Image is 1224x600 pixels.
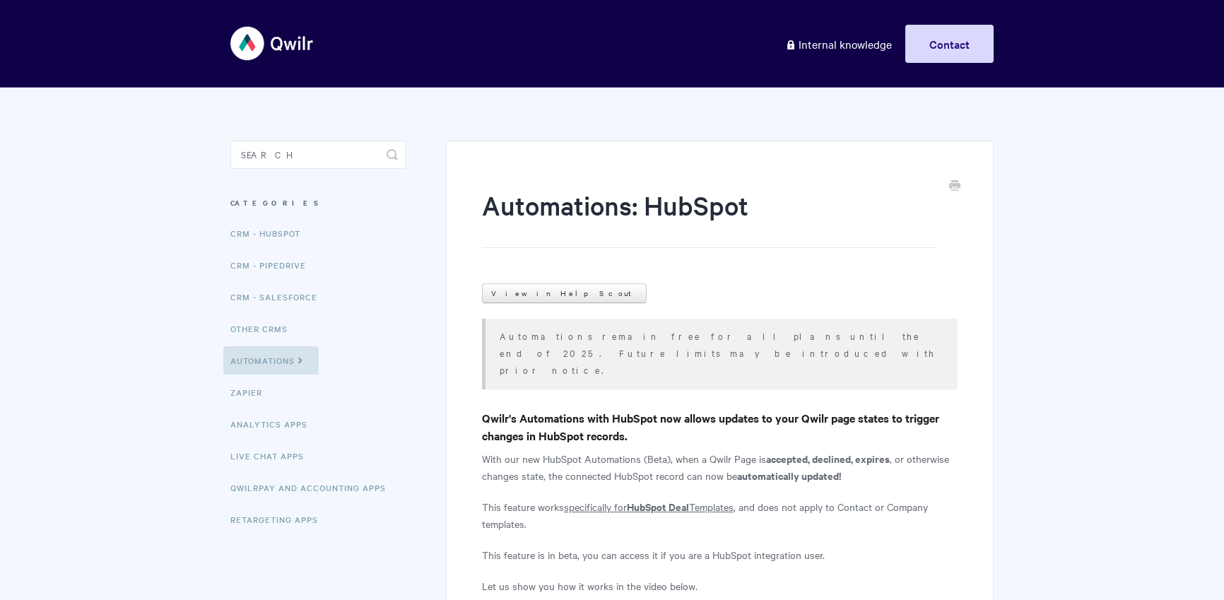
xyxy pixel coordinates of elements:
input: Search [230,141,406,169]
h4: Qwilr's Automations with HubSpot now allows updates to your Qwilr page states to trigger changes ... [482,409,958,445]
b: automatically updated! [737,468,841,483]
a: Contact [905,25,994,63]
a: Print this Article [949,179,960,194]
p: This feature is in beta, you can access it if you are a HubSpot integration user. [482,546,958,563]
u: Templates [689,500,734,514]
a: CRM - HubSpot [230,219,311,247]
a: CRM - Pipedrive [230,251,317,279]
a: Automations [223,346,319,375]
a: Retargeting Apps [230,505,329,534]
p: This feature works , and does not apply to Contact or Company templates. [482,498,958,532]
h1: Automations: HubSpot [482,187,936,248]
a: View in Help Scout [482,283,647,303]
a: Other CRMs [230,314,298,343]
p: Automations remain free for all plans until the end of 2025. Future limits may be introduced with... [500,327,940,378]
b: accepted, declined, expires [766,451,890,466]
p: With our new HubSpot Automations (Beta), when a Qwilr Page is , or otherwise changes state, the c... [482,450,958,484]
a: Live Chat Apps [230,442,314,470]
a: Analytics Apps [230,410,318,438]
a: Internal knowledge [775,25,902,63]
u: specifically for [564,500,627,514]
img: Qwilr Help Center [230,17,314,70]
a: Zapier [230,378,273,406]
a: CRM - Salesforce [230,283,328,311]
p: Let us show you how it works in the video below. [482,577,958,594]
b: HubSpot Deal [627,499,689,514]
h3: Categories [230,190,406,216]
a: QwilrPay and Accounting Apps [230,473,396,502]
